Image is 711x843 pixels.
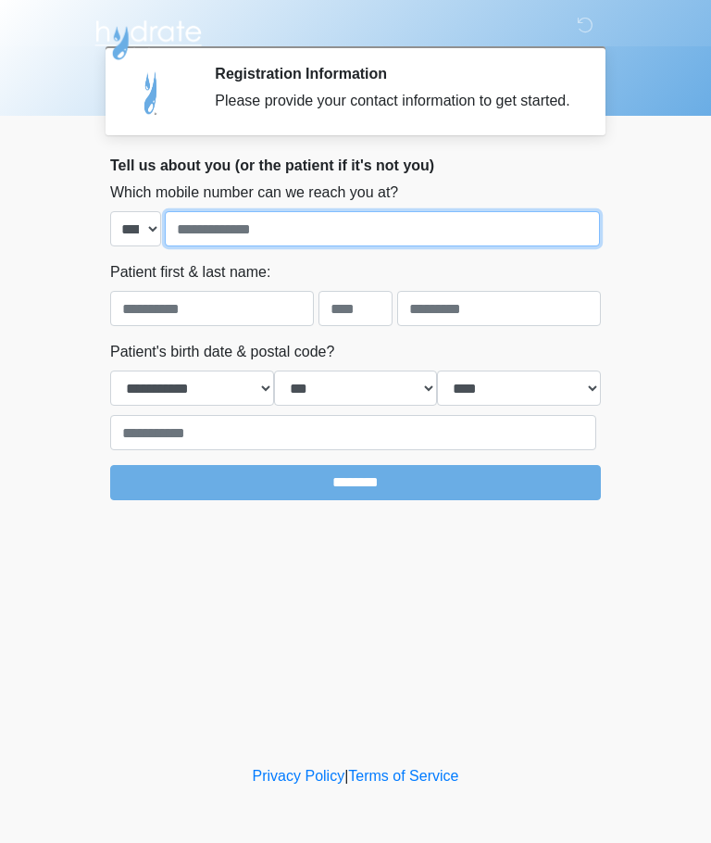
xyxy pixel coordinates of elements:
[348,768,458,784] a: Terms of Service
[92,14,205,61] img: Hydrate IV Bar - Arcadia Logo
[253,768,345,784] a: Privacy Policy
[110,261,270,283] label: Patient first & last name:
[110,182,398,204] label: Which mobile number can we reach you at?
[344,768,348,784] a: |
[215,90,573,112] div: Please provide your contact information to get started.
[110,157,601,174] h2: Tell us about you (or the patient if it's not you)
[110,341,334,363] label: Patient's birth date & postal code?
[124,65,180,120] img: Agent Avatar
